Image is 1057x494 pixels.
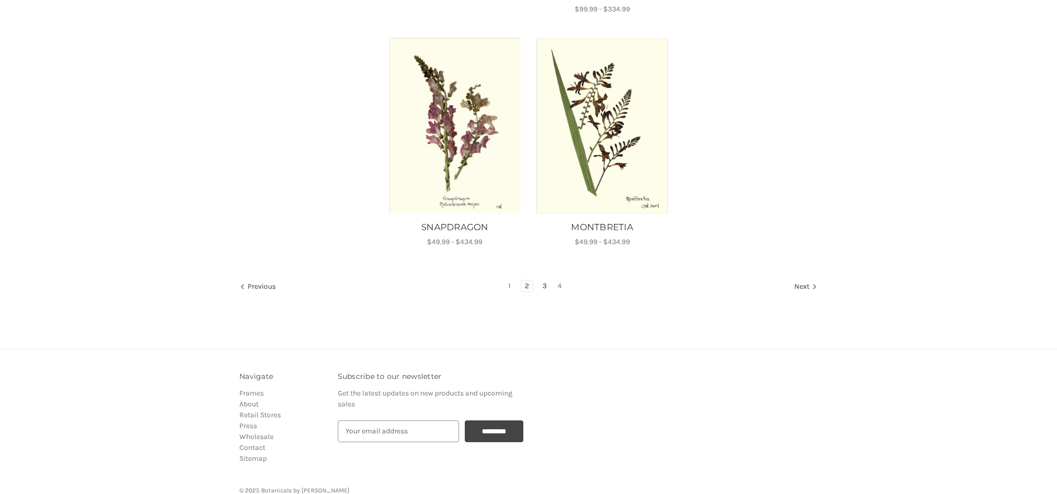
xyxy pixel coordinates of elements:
[505,280,515,292] a: Page 1 of 4
[239,280,818,294] nav: pagination
[534,221,670,234] a: MONTBRETIA, Price range from $49.99 to $434.99
[791,280,817,294] a: Next
[239,400,259,408] a: About
[554,280,565,292] a: Page 4 of 4
[338,388,523,410] p: Get the latest updates on new products and upcoming sales
[338,371,523,382] h3: Subscribe to our newsletter
[388,38,521,214] img: Unframed
[239,443,265,452] a: Contact
[239,432,274,441] a: Wholesale
[521,280,533,292] a: Page 2 of 4
[388,38,521,214] a: SNAPDRAGON, Price range from $49.99 to $434.99
[239,371,327,382] h3: Navigate
[387,221,523,234] a: SNAPDRAGON, Price range from $49.99 to $434.99
[239,454,267,463] a: Sitemap
[536,38,669,214] a: MONTBRETIA, Price range from $49.99 to $434.99
[575,237,630,246] span: $49.99 - $434.99
[239,389,264,398] a: Frames
[239,421,257,430] a: Press
[338,420,459,442] input: Your email address
[539,280,550,292] a: Page 3 of 4
[536,38,669,214] img: Unframed
[240,280,279,294] a: Previous
[239,411,281,419] a: Retail Stores
[427,237,482,246] span: $49.99 - $434.99
[575,5,630,13] span: $99.99 - $334.99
